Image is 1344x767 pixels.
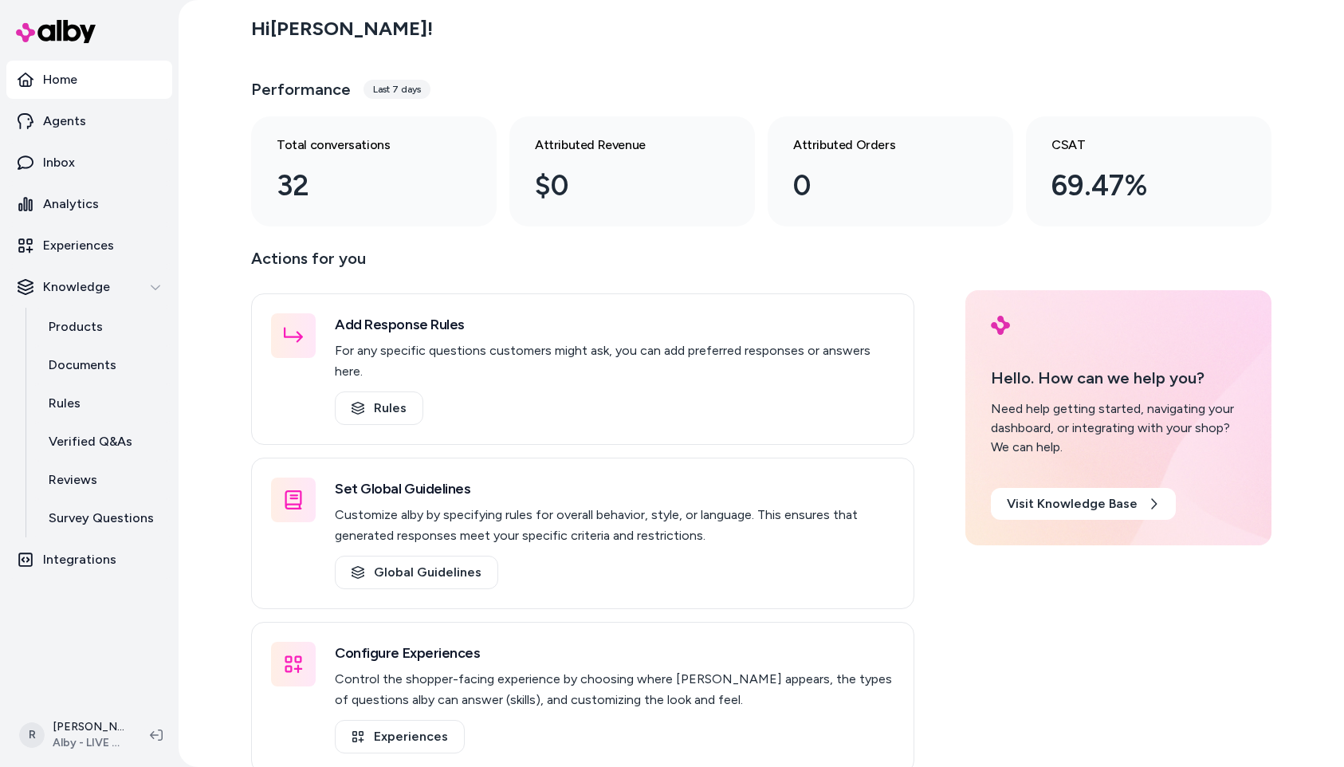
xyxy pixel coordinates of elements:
div: Need help getting started, navigating your dashboard, or integrating with your shop? We can help. [991,399,1246,457]
a: Experiences [335,720,465,753]
h3: Attributed Revenue [535,136,704,155]
div: Last 7 days [364,80,430,99]
a: Agents [6,102,172,140]
h3: Add Response Rules [335,313,894,336]
p: For any specific questions customers might ask, you can add preferred responses or answers here. [335,340,894,382]
a: Inbox [6,144,172,182]
a: Integrations [6,541,172,579]
h3: Attributed Orders [793,136,962,155]
img: alby Logo [16,20,96,43]
button: Knowledge [6,268,172,306]
a: Attributed Revenue $0 [509,116,755,226]
p: Inbox [43,153,75,172]
h3: Set Global Guidelines [335,478,894,500]
p: Home [43,70,77,89]
a: Attributed Orders 0 [768,116,1013,226]
p: Control the shopper-facing experience by choosing where [PERSON_NAME] appears, the types of quest... [335,669,894,710]
a: Products [33,308,172,346]
p: Knowledge [43,277,110,297]
a: Rules [335,391,423,425]
a: Home [6,61,172,99]
p: Customize alby by specifying rules for overall behavior, style, or language. This ensures that ge... [335,505,894,546]
p: Analytics [43,195,99,214]
p: Verified Q&As [49,432,132,451]
a: Reviews [33,461,172,499]
div: $0 [535,164,704,207]
h3: Performance [251,78,351,100]
p: [PERSON_NAME] [53,719,124,735]
a: Documents [33,346,172,384]
p: Experiences [43,236,114,255]
a: Total conversations 32 [251,116,497,226]
a: Survey Questions [33,499,172,537]
p: Survey Questions [49,509,154,528]
h2: Hi [PERSON_NAME] ! [251,17,433,41]
a: Visit Knowledge Base [991,488,1176,520]
span: Alby - LIVE on [DOMAIN_NAME] [53,735,124,751]
div: 0 [793,164,962,207]
a: Verified Q&As [33,423,172,461]
a: Rules [33,384,172,423]
div: 32 [277,164,446,207]
a: CSAT 69.47% [1026,116,1271,226]
p: Agents [43,112,86,131]
p: Integrations [43,550,116,569]
p: Documents [49,356,116,375]
p: Hello. How can we help you? [991,366,1246,390]
img: alby Logo [991,316,1010,335]
a: Analytics [6,185,172,223]
div: 69.47% [1051,164,1220,207]
p: Actions for you [251,246,914,284]
a: Experiences [6,226,172,265]
span: R [19,722,45,748]
p: Rules [49,394,81,413]
a: Global Guidelines [335,556,498,589]
p: Reviews [49,470,97,490]
h3: CSAT [1051,136,1220,155]
h3: Configure Experiences [335,642,894,664]
button: R[PERSON_NAME]Alby - LIVE on [DOMAIN_NAME] [10,710,137,761]
p: Products [49,317,103,336]
h3: Total conversations [277,136,446,155]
